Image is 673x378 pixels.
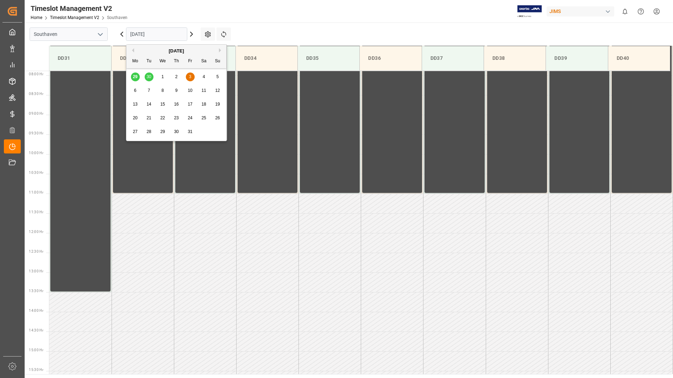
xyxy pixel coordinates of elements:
[303,52,354,65] div: DD35
[175,88,178,93] span: 9
[29,348,43,352] span: 15:00 Hr
[29,151,43,155] span: 10:00 Hr
[29,92,43,96] span: 08:30 Hr
[162,74,164,79] span: 1
[131,57,140,66] div: Mo
[175,74,178,79] span: 2
[201,115,206,120] span: 25
[200,73,208,81] div: Choose Saturday, October 4th, 2025
[162,88,164,93] span: 8
[158,114,167,122] div: Choose Wednesday, October 22nd, 2025
[188,88,192,93] span: 10
[148,88,150,93] span: 7
[30,27,108,41] input: Type to search/select
[213,114,222,122] div: Choose Sunday, October 26th, 2025
[490,52,540,65] div: DD38
[186,86,195,95] div: Choose Friday, October 10th, 2025
[55,52,106,65] div: DD31
[172,100,181,109] div: Choose Thursday, October 16th, 2025
[186,114,195,122] div: Choose Friday, October 24th, 2025
[145,100,153,109] div: Choose Tuesday, October 14th, 2025
[188,102,192,107] span: 17
[145,127,153,136] div: Choose Tuesday, October 28th, 2025
[172,57,181,66] div: Th
[158,86,167,95] div: Choose Wednesday, October 8th, 2025
[174,115,178,120] span: 23
[29,289,43,293] span: 13:30 Hr
[428,52,478,65] div: DD37
[29,269,43,273] span: 13:00 Hr
[31,3,127,14] div: Timeslot Management V2
[158,57,167,66] div: We
[186,57,195,66] div: Fr
[215,115,220,120] span: 26
[29,309,43,313] span: 14:00 Hr
[133,102,137,107] span: 13
[29,328,43,332] span: 14:30 Hr
[174,129,178,134] span: 30
[552,52,602,65] div: DD39
[158,127,167,136] div: Choose Wednesday, October 29th, 2025
[200,86,208,95] div: Choose Saturday, October 11th, 2025
[29,131,43,135] span: 09:30 Hr
[50,15,99,20] a: Timeslot Management V2
[189,74,191,79] span: 3
[29,368,43,372] span: 15:30 Hr
[160,129,165,134] span: 29
[200,57,208,66] div: Sa
[517,5,542,18] img: Exertis%20JAM%20-%20Email%20Logo.jpg_1722504956.jpg
[160,102,165,107] span: 15
[215,102,220,107] span: 19
[133,129,137,134] span: 27
[219,48,223,52] button: Next Month
[131,86,140,95] div: Choose Monday, October 6th, 2025
[146,115,151,120] span: 21
[145,114,153,122] div: Choose Tuesday, October 21st, 2025
[213,73,222,81] div: Choose Sunday, October 5th, 2025
[200,114,208,122] div: Choose Saturday, October 25th, 2025
[213,86,222,95] div: Choose Sunday, October 12th, 2025
[614,52,664,65] div: DD40
[29,190,43,194] span: 11:00 Hr
[186,100,195,109] div: Choose Friday, October 17th, 2025
[160,115,165,120] span: 22
[213,57,222,66] div: Su
[134,88,137,93] span: 6
[186,127,195,136] div: Choose Friday, October 31st, 2025
[126,48,226,55] div: [DATE]
[31,15,42,20] a: Home
[131,100,140,109] div: Choose Monday, October 13th, 2025
[29,112,43,115] span: 09:00 Hr
[130,48,134,52] button: Previous Month
[203,74,205,79] span: 4
[158,73,167,81] div: Choose Wednesday, October 1st, 2025
[201,102,206,107] span: 18
[547,6,614,17] div: JIMS
[146,102,151,107] span: 14
[158,100,167,109] div: Choose Wednesday, October 15th, 2025
[95,29,105,40] button: open menu
[188,129,192,134] span: 31
[186,73,195,81] div: Choose Friday, October 3rd, 2025
[29,171,43,175] span: 10:30 Hr
[617,4,633,19] button: show 0 new notifications
[131,114,140,122] div: Choose Monday, October 20th, 2025
[174,102,178,107] span: 16
[145,57,153,66] div: Tu
[172,86,181,95] div: Choose Thursday, October 9th, 2025
[29,72,43,76] span: 08:00 Hr
[172,73,181,81] div: Choose Thursday, October 2nd, 2025
[29,230,43,234] span: 12:00 Hr
[117,52,168,65] div: DD32
[213,100,222,109] div: Choose Sunday, October 19th, 2025
[145,86,153,95] div: Choose Tuesday, October 7th, 2025
[216,74,219,79] span: 5
[126,27,187,41] input: DD-MM-YYYY
[201,88,206,93] span: 11
[172,127,181,136] div: Choose Thursday, October 30th, 2025
[172,114,181,122] div: Choose Thursday, October 23rd, 2025
[200,100,208,109] div: Choose Saturday, October 18th, 2025
[547,5,617,18] button: JIMS
[215,88,220,93] span: 12
[241,52,292,65] div: DD34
